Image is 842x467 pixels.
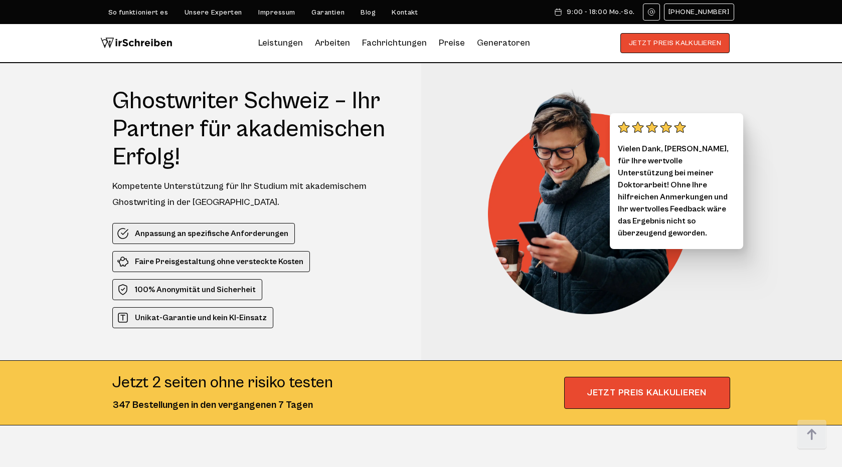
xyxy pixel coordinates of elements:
span: [PHONE_NUMBER] [668,8,730,16]
img: Faire Preisgestaltung ohne versteckte Kosten [117,256,129,268]
img: 100% Anonymität und Sicherheit [117,284,129,296]
div: Vielen Dank, [PERSON_NAME], für Ihre wertvolle Unterstützung bei meiner Doktorarbeit! Ohne Ihre h... [610,113,743,249]
img: Anpassung an spezifische Anforderungen [117,227,129,240]
img: Schedule [554,8,563,16]
a: Generatoren [477,35,530,51]
button: JETZT PREIS KALKULIEREN [620,33,730,53]
div: 347 Bestellungen in den vergangenen 7 Tagen [112,398,333,413]
a: Kontakt [392,9,418,17]
span: JETZT PREIS KALKULIEREN [564,377,730,409]
a: So funktioniert es [108,9,169,17]
li: Faire Preisgestaltung ohne versteckte Kosten [112,251,310,272]
a: Preise [439,38,465,48]
a: Garantien [311,9,345,17]
a: Impressum [258,9,295,17]
img: Email [647,8,655,16]
div: Jetzt 2 seiten ohne risiko testen [112,373,333,393]
img: logo wirschreiben [100,33,173,53]
li: Anpassung an spezifische Anforderungen [112,223,295,244]
li: 100% Anonymität und Sicherheit [112,279,262,300]
div: Kompetente Unterstützung für Ihr Studium mit akademischem Ghostwriting in der [GEOGRAPHIC_DATA]. [112,178,403,210]
img: stars [618,121,686,133]
img: Ghostwriter Schweiz – Ihr Partner für akademischen Erfolg! [488,87,704,314]
img: Unikat-Garantie und kein KI-Einsatz [117,312,129,324]
a: Unsere Experten [185,9,242,17]
a: Leistungen [258,35,303,51]
img: button top [797,420,827,450]
a: [PHONE_NUMBER] [664,4,734,21]
span: 9:00 - 18:00 Mo.-So. [567,8,634,16]
a: Arbeiten [315,35,350,51]
a: Blog [361,9,376,17]
h1: Ghostwriter Schweiz – Ihr Partner für akademischen Erfolg! [112,87,403,171]
a: Fachrichtungen [362,35,427,51]
li: Unikat-Garantie und kein KI-Einsatz [112,307,273,328]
